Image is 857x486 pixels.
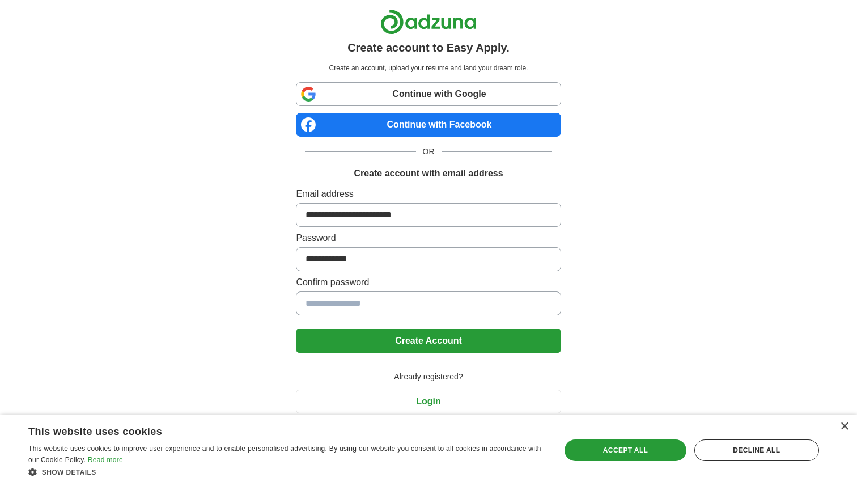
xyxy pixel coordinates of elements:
[296,390,561,413] button: Login
[298,63,558,73] p: Create an account, upload your resume and land your dream role.
[840,422,848,431] div: Close
[380,9,477,35] img: Adzuna logo
[354,167,503,180] h1: Create account with email address
[565,439,686,461] div: Accept all
[42,468,96,476] span: Show details
[296,231,561,245] label: Password
[28,421,516,438] div: This website uses cookies
[28,445,541,464] span: This website uses cookies to improve user experience and to enable personalised advertising. By u...
[296,396,561,406] a: Login
[296,187,561,201] label: Email address
[296,82,561,106] a: Continue with Google
[296,113,561,137] a: Continue with Facebook
[296,329,561,353] button: Create Account
[416,146,442,158] span: OR
[694,439,819,461] div: Decline all
[28,466,545,477] div: Show details
[347,39,510,56] h1: Create account to Easy Apply.
[296,276,561,289] label: Confirm password
[387,371,469,383] span: Already registered?
[88,456,123,464] a: Read more, opens a new window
